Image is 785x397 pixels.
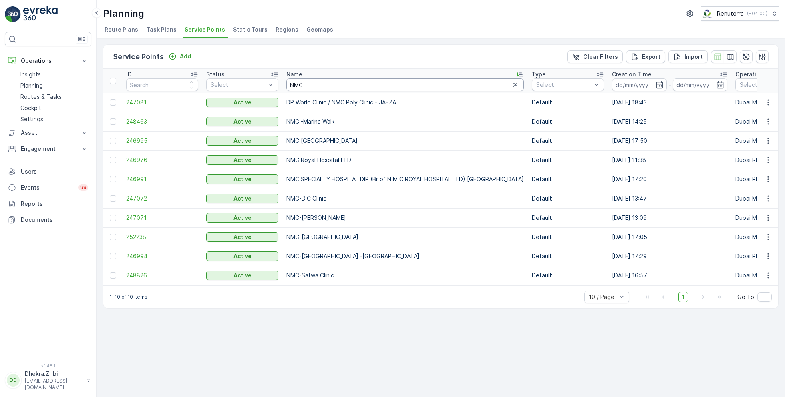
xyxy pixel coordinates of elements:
[21,200,88,208] p: Reports
[206,155,278,165] button: Active
[21,129,75,137] p: Asset
[735,70,766,78] p: Operations
[110,99,116,106] div: Toggle Row Selected
[126,137,198,145] a: 246995
[126,233,198,241] a: 252238
[528,150,608,170] td: Default
[146,26,177,34] span: Task Plans
[206,70,225,78] p: Status
[528,131,608,150] td: Default
[17,91,91,102] a: Routes & Tasks
[21,216,88,224] p: Documents
[747,10,767,17] p: ( +04:00 )
[233,156,252,164] p: Active
[5,196,91,212] a: Reports
[5,180,91,196] a: Events99
[608,189,731,208] td: [DATE] 13:47
[583,53,618,61] p: Clear Filters
[282,131,528,150] td: NMC [GEOGRAPHIC_DATA]
[78,36,86,42] p: ⌘B
[528,227,608,247] td: Default
[110,234,116,240] div: Toggle Row Selected
[21,57,75,65] p: Operations
[206,194,278,203] button: Active
[110,272,116,279] div: Toggle Row Selected
[25,370,83,378] p: Dhekra.Zribi
[126,194,198,203] a: 247072
[126,78,198,91] input: Search
[126,175,198,183] span: 246991
[282,227,528,247] td: NMC-[GEOGRAPHIC_DATA]
[532,70,546,78] p: Type
[233,98,252,106] p: Active
[701,6,779,21] button: Renuterra(+04:00)
[113,51,164,62] p: Service Points
[21,168,88,176] p: Users
[286,70,302,78] p: Name
[567,50,623,63] button: Clear Filters
[126,252,198,260] span: 246994
[233,233,252,241] p: Active
[673,78,728,91] input: dd/mm/yyyy
[206,98,278,107] button: Active
[737,293,754,301] span: Go To
[5,212,91,228] a: Documents
[276,26,298,34] span: Regions
[110,176,116,182] div: Toggle Row Selected
[23,6,58,22] img: logo_light-DOdMpM7g.png
[21,184,74,192] p: Events
[7,374,20,387] div: DD
[105,26,138,34] span: Route Plans
[233,118,252,126] p: Active
[126,70,132,78] p: ID
[110,215,116,221] div: Toggle Row Selected
[126,118,198,126] a: 248463
[110,195,116,202] div: Toggle Row Selected
[206,271,278,280] button: Active
[608,150,731,170] td: [DATE] 11:38
[20,93,62,101] p: Routes & Tasks
[608,227,731,247] td: [DATE] 17:05
[233,175,252,183] p: Active
[678,292,688,302] span: 1
[211,81,266,89] p: Select
[608,266,731,285] td: [DATE] 16:57
[165,52,194,61] button: Add
[126,214,198,222] a: 247071
[110,138,116,144] div: Toggle Row Selected
[684,53,703,61] p: Import
[536,81,592,89] p: Select
[233,214,252,222] p: Active
[282,93,528,112] td: DP World Clinic / NMC Poly Clinic - JAFZA
[306,26,333,34] span: Geomaps
[528,189,608,208] td: Default
[5,53,91,69] button: Operations
[5,141,91,157] button: Engagement
[608,112,731,131] td: [DATE] 14:25
[180,52,191,60] p: Add
[126,156,198,164] a: 246976
[126,98,198,106] a: 247081
[5,164,91,180] a: Users
[282,247,528,266] td: NMC-[GEOGRAPHIC_DATA] -[GEOGRAPHIC_DATA]
[233,271,252,279] p: Active
[126,271,198,279] a: 248826
[286,78,524,91] input: Search
[17,69,91,80] a: Insights
[282,266,528,285] td: NMC-Satwa Clinic
[20,115,43,123] p: Settings
[206,136,278,146] button: Active
[21,145,75,153] p: Engagement
[528,208,608,227] td: Default
[20,70,41,78] p: Insights
[528,170,608,189] td: Default
[233,26,268,34] span: Static Tours
[528,93,608,112] td: Default
[608,208,731,227] td: [DATE] 13:09
[668,80,671,90] p: -
[25,378,83,391] p: [EMAIL_ADDRESS][DOMAIN_NAME]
